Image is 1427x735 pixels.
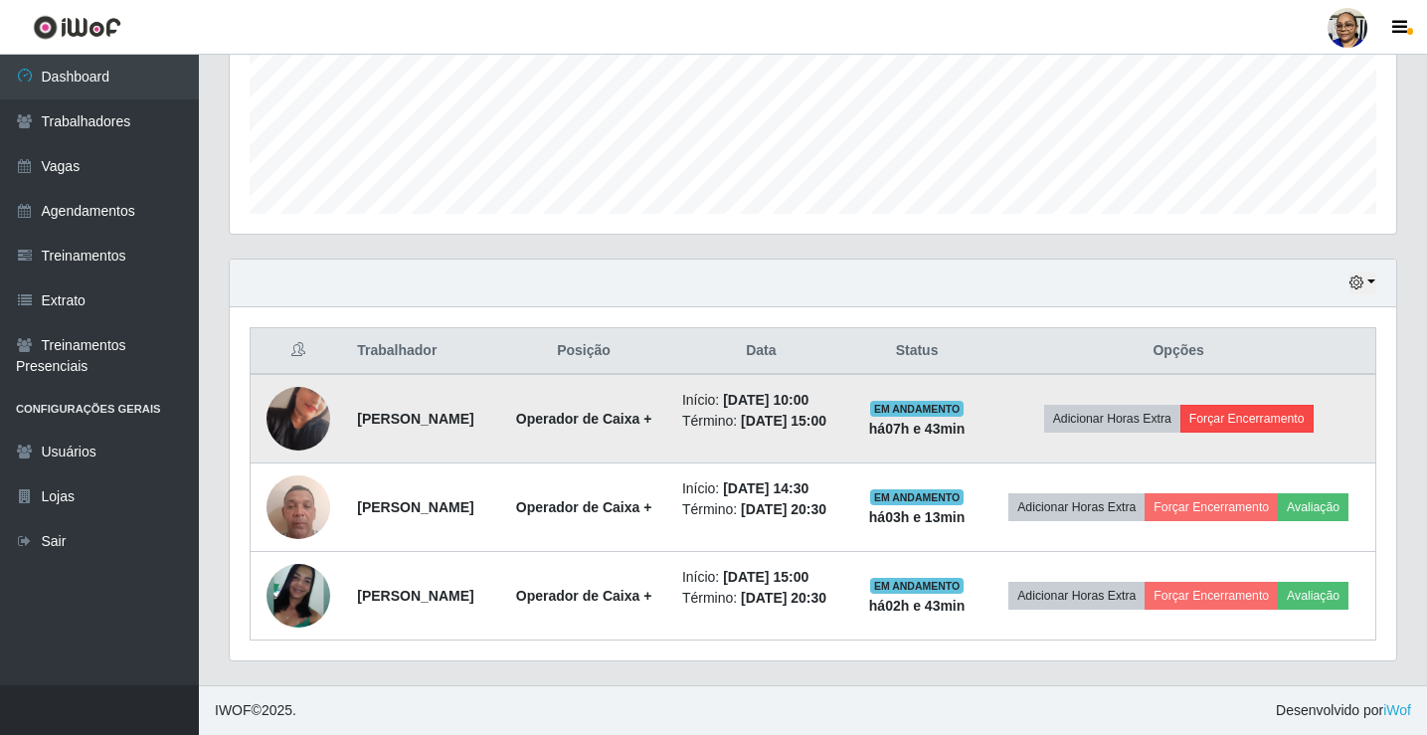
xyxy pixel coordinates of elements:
time: [DATE] 14:30 [723,480,808,496]
time: [DATE] 15:00 [723,569,808,585]
time: [DATE] 20:30 [741,501,826,517]
button: Forçar Encerramento [1145,493,1278,521]
strong: Operador de Caixa + [516,499,652,515]
li: Término: [682,411,840,432]
strong: há 02 h e 43 min [869,598,966,614]
img: 1724780126479.jpeg [267,362,330,475]
strong: [PERSON_NAME] [357,588,473,604]
button: Forçar Encerramento [1145,582,1278,610]
span: IWOF [215,702,252,718]
img: 1707838428420.jpeg [267,464,330,549]
time: [DATE] 20:30 [741,590,826,606]
strong: Operador de Caixa + [516,411,652,427]
strong: [PERSON_NAME] [357,499,473,515]
button: Avaliação [1278,582,1348,610]
button: Avaliação [1278,493,1348,521]
time: [DATE] 10:00 [723,392,808,408]
strong: há 07 h e 43 min [869,421,966,437]
span: Desenvolvido por [1276,700,1411,721]
li: Término: [682,499,840,520]
span: EM ANDAMENTO [870,578,965,594]
li: Início: [682,567,840,588]
th: Data [670,328,852,375]
img: CoreUI Logo [33,15,121,40]
strong: há 03 h e 13 min [869,509,966,525]
span: EM ANDAMENTO [870,401,965,417]
time: [DATE] 15:00 [741,413,826,429]
li: Término: [682,588,840,609]
button: Forçar Encerramento [1180,405,1314,433]
span: © 2025 . [215,700,296,721]
strong: [PERSON_NAME] [357,411,473,427]
img: 1618873875814.jpeg [267,564,330,628]
th: Opções [981,328,1375,375]
a: iWof [1383,702,1411,718]
strong: Operador de Caixa + [516,588,652,604]
button: Adicionar Horas Extra [1008,493,1145,521]
button: Adicionar Horas Extra [1044,405,1180,433]
li: Início: [682,390,840,411]
span: EM ANDAMENTO [870,489,965,505]
th: Posição [497,328,670,375]
th: Trabalhador [345,328,497,375]
button: Adicionar Horas Extra [1008,582,1145,610]
li: Início: [682,478,840,499]
th: Status [852,328,981,375]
